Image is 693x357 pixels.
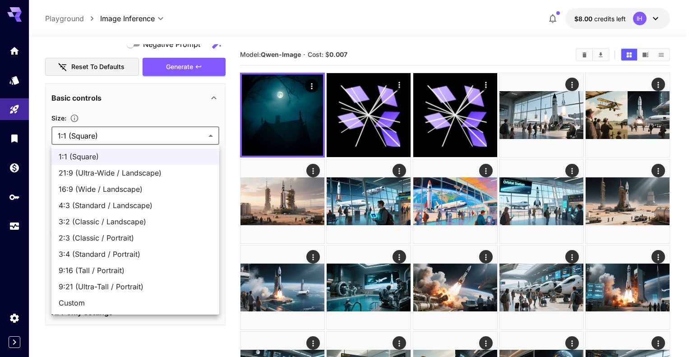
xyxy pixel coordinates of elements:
[59,265,212,276] span: 9:16 (Tall / Portrait)
[59,151,212,162] span: 1:1 (Square)
[59,167,212,178] span: 21:9 (Ultra-Wide / Landscape)
[59,184,212,195] span: 16:9 (Wide / Landscape)
[59,232,212,243] span: 2:3 (Classic / Portrait)
[59,216,212,227] span: 3:2 (Classic / Landscape)
[59,200,212,211] span: 4:3 (Standard / Landscape)
[59,281,212,292] span: 9:21 (Ultra-Tall / Portrait)
[59,249,212,260] span: 3:4 (Standard / Portrait)
[59,297,212,308] span: Custom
